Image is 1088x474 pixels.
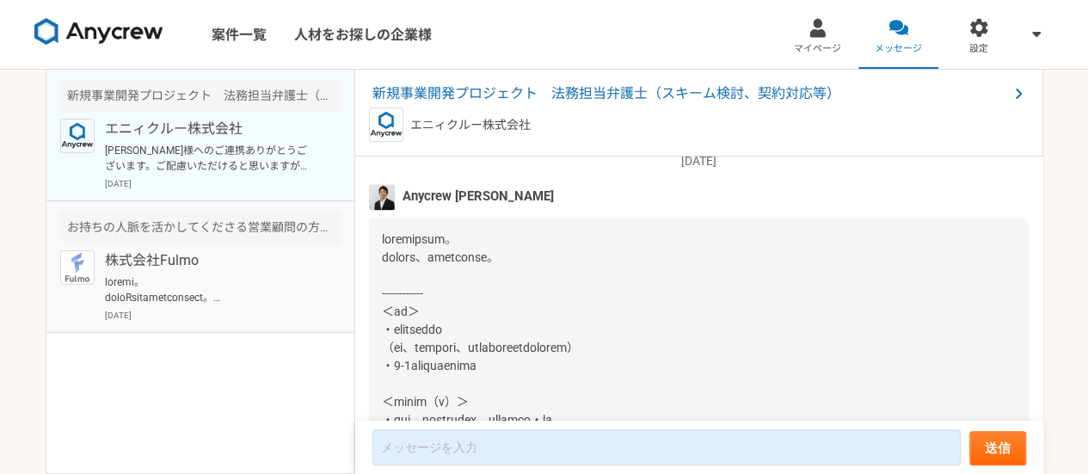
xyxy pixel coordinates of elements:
img: logo_text_blue_01.png [60,119,95,153]
span: 新規事業開発プロジェクト 法務担当弁護士（スキーム検討、契約対応等） [372,83,1008,104]
p: loremi。 doloRsitametconsect。 adipisciNGelit〜seddoeiusmodtempor。 5incididuntutlabo728etdoloremagna... [105,274,317,305]
p: [PERSON_NAME]様へのご連携ありがとうございます。ご配慮いただけると思いますが、状況変わらない場合にはまたご相談させていただきます。 また、貴社からのご相談の概要も承知しました。見た限... [105,143,317,174]
button: 送信 [969,431,1026,465]
span: メッセージ [875,42,922,56]
p: エニィクルー株式会社 [105,119,317,139]
p: エニィクルー株式会社 [410,116,531,134]
img: 8DqYSo04kwAAAAASUVORK5CYII= [34,18,163,46]
p: 株式会社Fulmo [105,250,317,271]
span: 設定 [969,42,988,56]
p: [DATE] [105,309,341,322]
div: お持ちの人脈を活かしてくださる営業顧問の方を募集！ [60,212,341,243]
span: マイページ [794,42,841,56]
div: 新規事業開発プロジェクト 法務担当弁護士（スキーム検討、契約対応等） [60,80,341,112]
img: MHYT8150_2.jpg [369,184,395,210]
span: Anycrew [PERSON_NAME] [403,187,554,206]
img: icon_01.jpg [60,250,95,285]
p: [DATE] [369,152,1029,170]
img: logo_text_blue_01.png [369,108,403,142]
p: [DATE] [105,177,341,190]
